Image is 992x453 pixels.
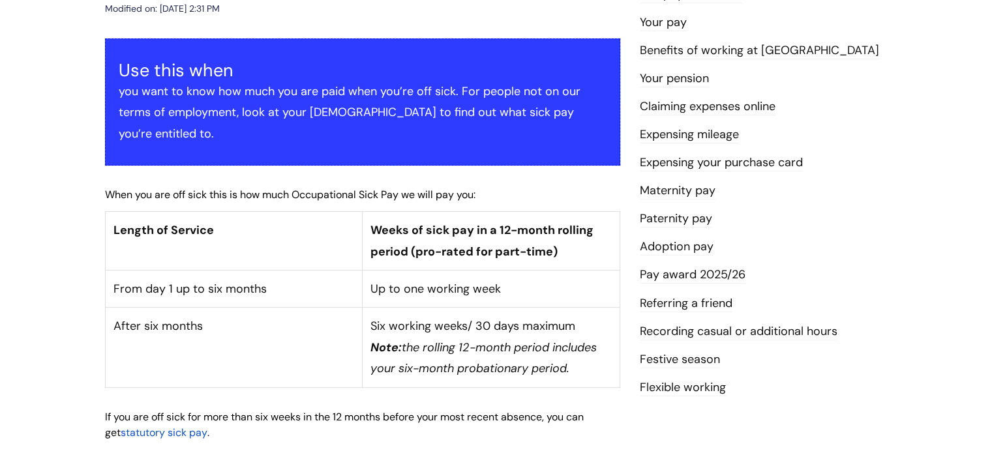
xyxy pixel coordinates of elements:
[363,270,620,308] td: Up to one working week
[363,212,620,270] th: Weeks of sick pay in a 12-month rolling period (pro-rated for part-time)
[363,308,620,387] td: Six working weeks/ 30 days maximum
[640,295,732,312] a: Referring a friend
[207,426,209,439] span: .
[640,351,720,368] a: Festive season
[640,379,726,396] a: Flexible working
[105,188,475,201] span: When you are off sick this is how much Occupational Sick Pay we will pay you:
[640,154,803,171] a: Expensing your purchase card
[640,239,714,256] a: Adoption pay
[105,1,220,17] div: Modified on: [DATE] 2:31 PM
[370,340,402,355] em: Note:
[640,14,687,31] a: Your pay
[640,42,879,59] a: Benefits of working at [GEOGRAPHIC_DATA]
[119,81,607,144] p: you want to know how much you are paid when you’re off sick. For people not on our terms of emplo...
[640,70,709,87] a: Your pension
[121,426,207,439] a: statutory sick pay
[370,340,597,376] em: the rolling 12-month period includes your six-month probationary period.
[640,98,775,115] a: Claiming expenses online
[640,183,715,199] a: Maternity pay
[105,410,584,440] span: If you are off sick for more than six weeks in the 12 months before your most recent absence, you...
[105,308,363,387] td: After six months
[105,270,363,308] td: From day 1 up to six months
[119,60,607,81] h3: Use this when
[105,212,363,270] th: Length of Service
[640,211,712,227] a: Paternity pay
[640,323,837,340] a: Recording casual or additional hours
[640,126,739,143] a: Expensing mileage
[640,267,745,284] a: Pay award 2025/26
